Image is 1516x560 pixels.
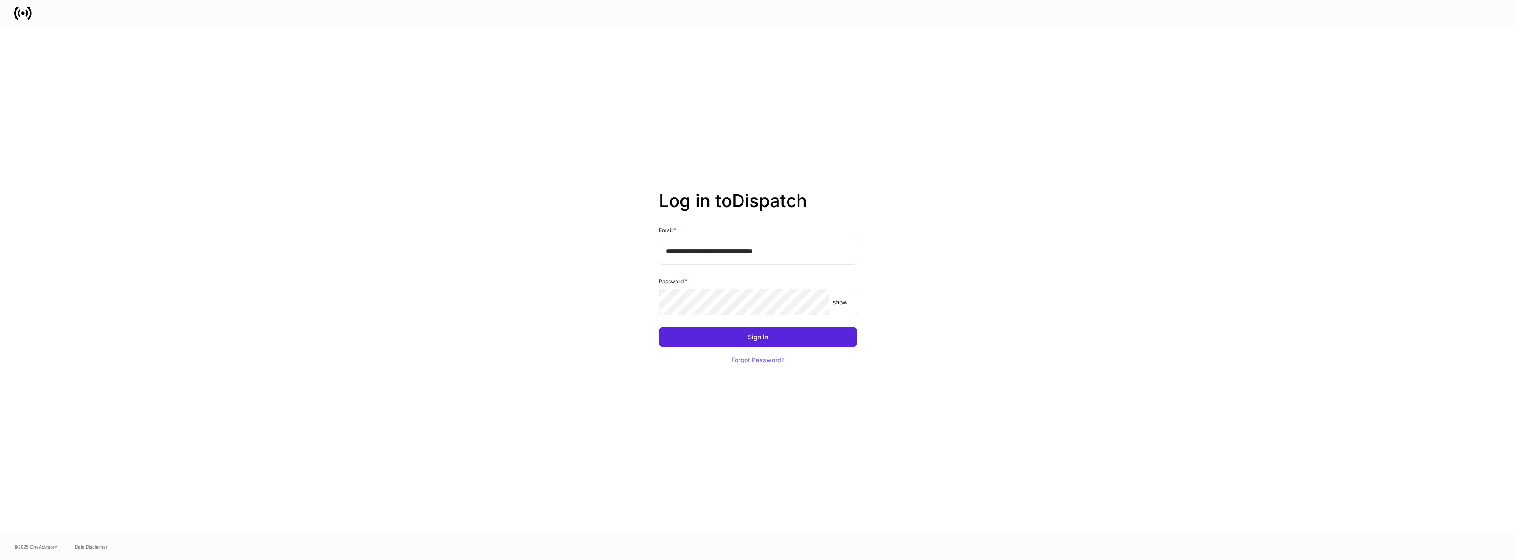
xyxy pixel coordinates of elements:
[832,298,847,307] p: show
[14,543,57,550] span: © 2025 OneAdvisory
[75,543,108,550] a: Data Disclaimer
[659,327,857,347] button: Sign In
[659,190,857,226] h2: Log in to Dispatch
[748,334,768,340] div: Sign In
[732,357,784,363] div: Forgot Password?
[659,277,687,286] h6: Password
[721,350,795,370] button: Forgot Password?
[659,226,676,234] h6: Email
